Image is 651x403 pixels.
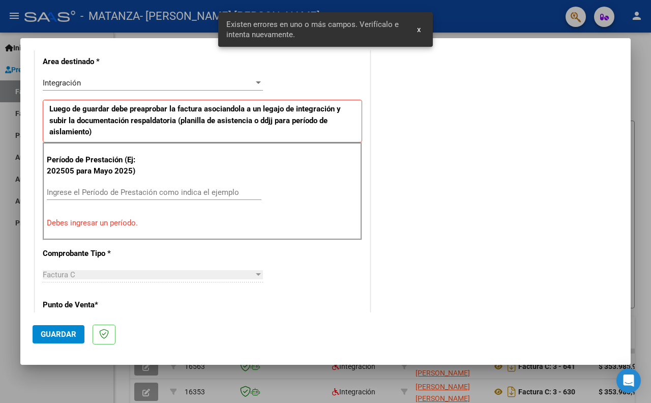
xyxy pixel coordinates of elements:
div: Open Intercom Messenger [616,368,641,393]
p: Area destinado * [43,56,138,68]
span: Factura C [43,270,75,279]
span: Guardar [41,330,76,339]
button: Guardar [33,325,84,343]
span: x [417,25,421,34]
p: Período de Prestación (Ej: 202505 para Mayo 2025) [47,154,140,177]
button: x [409,20,429,39]
p: Debes ingresar un período. [47,217,358,229]
p: Comprobante Tipo * [43,248,138,260]
p: Punto de Venta [43,299,138,311]
span: Integración [43,78,81,88]
span: Existen errores en uno o más campos. Verifícalo e intenta nuevamente. [226,19,405,40]
strong: Luego de guardar debe preaprobar la factura asociandola a un legajo de integración y subir la doc... [49,104,341,136]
